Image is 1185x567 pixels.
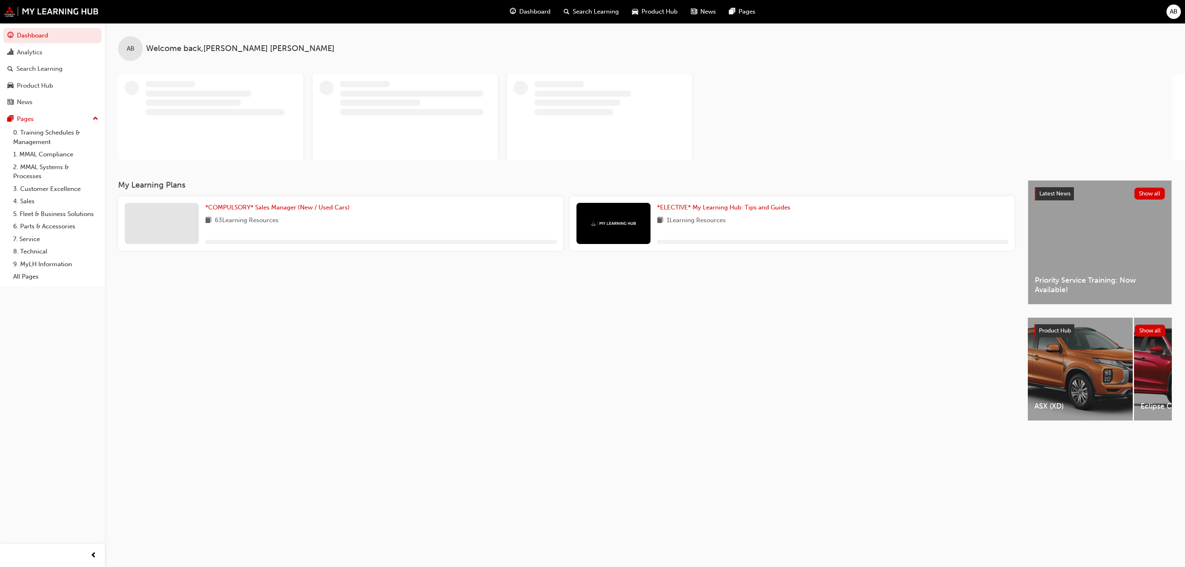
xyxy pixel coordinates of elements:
[3,26,102,112] button: DashboardAnalyticsSearch LearningProduct HubNews
[7,99,14,106] span: news-icon
[10,183,102,195] a: 3. Customer Excellence
[17,81,53,91] div: Product Hub
[503,3,557,20] a: guage-iconDashboard
[17,48,42,57] div: Analytics
[3,95,102,110] a: News
[10,208,102,221] a: 5. Fleet & Business Solutions
[729,7,735,17] span: pages-icon
[3,112,102,127] button: Pages
[1134,188,1165,200] button: Show all
[127,44,135,53] span: AB
[10,233,102,246] a: 7. Service
[93,114,98,124] span: up-icon
[3,45,102,60] a: Analytics
[17,114,34,124] div: Pages
[691,7,697,17] span: news-icon
[739,7,755,16] span: Pages
[17,98,33,107] div: News
[1170,7,1178,16] span: AB
[657,216,663,226] span: book-icon
[10,258,102,271] a: 9. MyLH Information
[557,3,625,20] a: search-iconSearch Learning
[632,7,638,17] span: car-icon
[215,216,279,226] span: 63 Learning Resources
[10,195,102,208] a: 4. Sales
[146,44,335,53] span: Welcome back , [PERSON_NAME] [PERSON_NAME]
[4,6,99,17] img: mmal
[1166,5,1181,19] button: AB
[1034,402,1126,411] span: ASX (XD)
[3,28,102,43] a: Dashboard
[564,7,569,17] span: search-icon
[7,65,13,73] span: search-icon
[10,126,102,148] a: 0. Training Schedules & Management
[205,216,211,226] span: book-icon
[10,220,102,233] a: 6. Parts & Accessories
[1028,318,1133,421] a: ASX (XD)
[625,3,684,20] a: car-iconProduct Hub
[657,204,790,211] span: *ELECTIVE* My Learning Hub: Tips and Guides
[10,161,102,183] a: 2. MMAL Systems & Processes
[1035,187,1165,200] a: Latest NewsShow all
[510,7,516,17] span: guage-icon
[3,61,102,77] a: Search Learning
[10,148,102,161] a: 1. MMAL Compliance
[7,116,14,123] span: pages-icon
[205,204,350,211] span: *COMPULSORY* Sales Manager (New / Used Cars)
[700,7,716,16] span: News
[10,270,102,283] a: All Pages
[667,216,726,226] span: 1 Learning Resources
[1028,180,1172,304] a: Latest NewsShow allPriority Service Training: Now Available!
[7,49,14,56] span: chart-icon
[7,32,14,40] span: guage-icon
[641,7,678,16] span: Product Hub
[1039,190,1071,197] span: Latest News
[7,82,14,90] span: car-icon
[1135,325,1166,337] button: Show all
[684,3,723,20] a: news-iconNews
[1034,324,1165,337] a: Product HubShow all
[1035,276,1165,294] span: Priority Service Training: Now Available!
[205,203,353,212] a: *COMPULSORY* Sales Manager (New / Used Cars)
[10,245,102,258] a: 8. Technical
[591,221,636,226] img: mmal
[118,180,1015,190] h3: My Learning Plans
[1039,327,1071,334] span: Product Hub
[519,7,551,16] span: Dashboard
[3,78,102,93] a: Product Hub
[657,203,794,212] a: *ELECTIVE* My Learning Hub: Tips and Guides
[91,551,97,561] span: prev-icon
[723,3,762,20] a: pages-iconPages
[16,64,63,74] div: Search Learning
[573,7,619,16] span: Search Learning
